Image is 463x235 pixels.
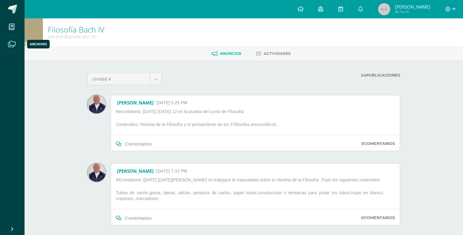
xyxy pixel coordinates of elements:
strong: 0 [361,141,364,146]
p: Tubos de cartón,goma, tijeras, silicón, pedazos de cartón, papel lustre,construcción o temperas p... [113,190,397,203]
strong: 0 [361,215,364,220]
div: Décimo Bachillerato 'A' [48,34,105,40]
img: 8a9643c1d9fe29367a6b5a0e38b41c38.png [87,163,106,182]
span: Anuncios [220,51,241,56]
p: REcordatorio: [DATE] [DATE][PERSON_NAME] se trabajará la manualidad sobre la Hisotria de la Filos... [113,177,397,185]
img: 8a9643c1d9fe29367a6b5a0e38b41c38.png [87,95,106,113]
a: Actividades [256,49,291,59]
label: Comentarios [361,141,395,146]
a: Anuncios [212,49,241,59]
span: [DATE] 5:25 PM [156,100,187,106]
span: Mi Perfil [395,9,430,14]
span: Actividades [264,51,291,56]
span: Comentarios [125,141,151,146]
a: [PERSON_NAME] [117,100,154,106]
a: Filosofía Bach IV [48,24,105,35]
p: Contenidos: HIstoria de la Filosofía y el pensamiento de los 9 filósofos presocráticos. [113,122,291,130]
a: [PERSON_NAME] [117,168,154,174]
span: [PERSON_NAME] [395,4,430,10]
strong: 24 [361,73,366,78]
span: Unidad 4 [92,73,145,85]
span: Comentarios [125,215,151,221]
a: Unidad 4 [88,73,162,85]
h1: Filosofía Bach IV [48,25,105,34]
img: 45x45 [378,3,390,15]
label: Comentarios [361,215,395,220]
label: Publicaciones [220,73,400,78]
div: Archivos [30,42,47,46]
p: Recordatorio: [DATE] [DATE] 12 es la prueba del curso de Filosofía [113,109,291,117]
span: [DATE] 1:33 PM [156,168,187,174]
